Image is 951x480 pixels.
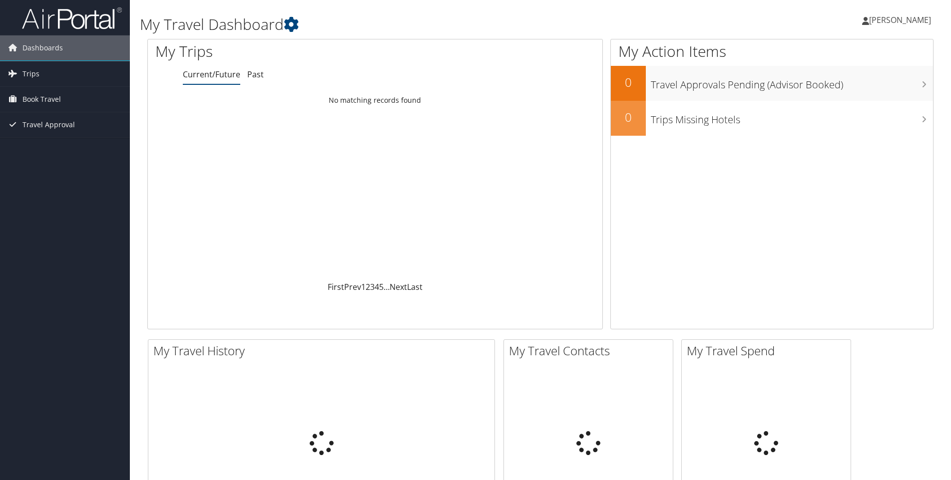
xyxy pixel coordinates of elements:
[509,342,673,359] h2: My Travel Contacts
[344,281,361,292] a: Prev
[651,108,933,127] h3: Trips Missing Hotels
[379,281,384,292] a: 5
[611,101,933,136] a: 0Trips Missing Hotels
[247,69,264,80] a: Past
[22,6,122,30] img: airportal-logo.png
[370,281,375,292] a: 3
[361,281,366,292] a: 1
[148,91,602,109] td: No matching records found
[407,281,423,292] a: Last
[375,281,379,292] a: 4
[22,35,63,60] span: Dashboards
[651,73,933,92] h3: Travel Approvals Pending (Advisor Booked)
[366,281,370,292] a: 2
[22,87,61,112] span: Book Travel
[611,74,646,91] h2: 0
[140,14,674,35] h1: My Travel Dashboard
[611,66,933,101] a: 0Travel Approvals Pending (Advisor Booked)
[611,41,933,62] h1: My Action Items
[687,342,851,359] h2: My Travel Spend
[384,281,390,292] span: …
[611,109,646,126] h2: 0
[155,41,406,62] h1: My Trips
[328,281,344,292] a: First
[22,112,75,137] span: Travel Approval
[153,342,494,359] h2: My Travel History
[22,61,39,86] span: Trips
[183,69,240,80] a: Current/Future
[862,5,941,35] a: [PERSON_NAME]
[869,14,931,25] span: [PERSON_NAME]
[390,281,407,292] a: Next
